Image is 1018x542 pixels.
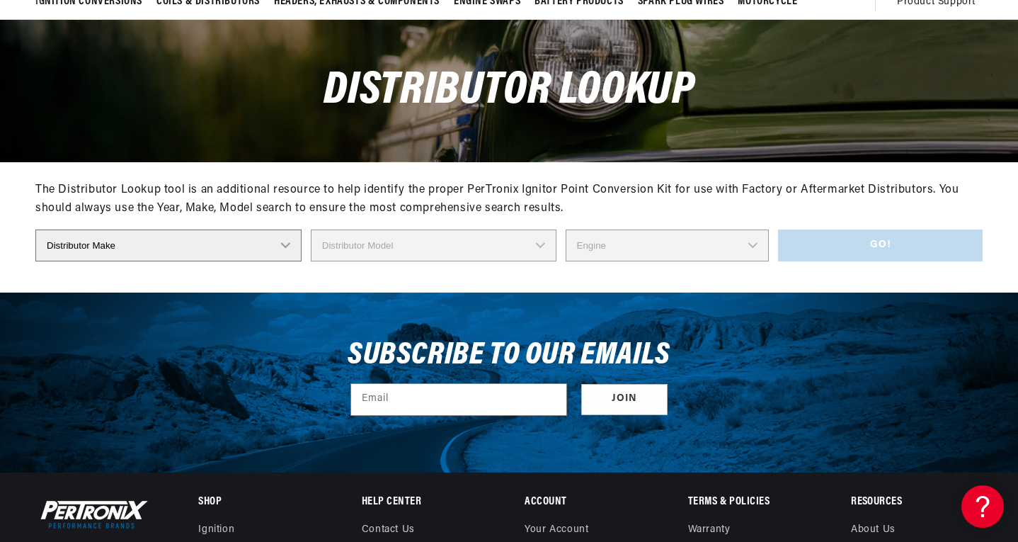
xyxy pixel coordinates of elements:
[688,524,731,540] a: Warranty
[35,181,983,218] div: The Distributor Lookup tool is an additional resource to help identify the proper PerTronix Ignit...
[348,342,670,369] h3: Subscribe to our emails
[351,384,566,415] input: Email
[324,68,695,114] span: Distributor Lookup
[362,524,415,540] a: Contact us
[198,524,234,540] a: Ignition
[851,524,896,540] a: About Us
[525,524,588,540] a: Your account
[581,384,668,416] button: Subscribe
[35,497,149,531] img: Pertronix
